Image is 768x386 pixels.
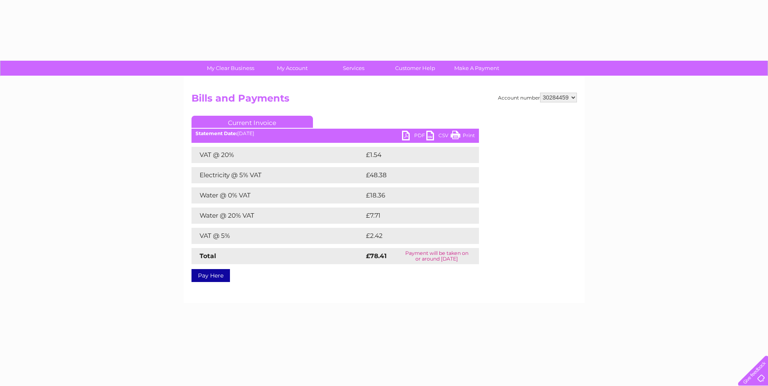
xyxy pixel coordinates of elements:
a: PDF [402,131,426,142]
a: Print [451,131,475,142]
td: £7.71 [364,208,458,224]
a: My Clear Business [197,61,264,76]
a: Customer Help [382,61,449,76]
td: Water @ 0% VAT [191,187,364,204]
td: £48.38 [364,167,463,183]
td: £2.42 [364,228,460,244]
td: VAT @ 5% [191,228,364,244]
a: Make A Payment [443,61,510,76]
td: £1.54 [364,147,459,163]
td: Electricity @ 5% VAT [191,167,364,183]
div: Account number [498,93,577,102]
a: My Account [259,61,325,76]
strong: £78.41 [366,252,387,260]
a: Services [320,61,387,76]
td: Water @ 20% VAT [191,208,364,224]
a: CSV [426,131,451,142]
td: VAT @ 20% [191,147,364,163]
strong: Total [200,252,216,260]
a: Current Invoice [191,116,313,128]
td: £18.36 [364,187,462,204]
td: Payment will be taken on or around [DATE] [395,248,479,264]
h2: Bills and Payments [191,93,577,108]
a: Pay Here [191,269,230,282]
div: [DATE] [191,131,479,136]
b: Statement Date: [196,130,237,136]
